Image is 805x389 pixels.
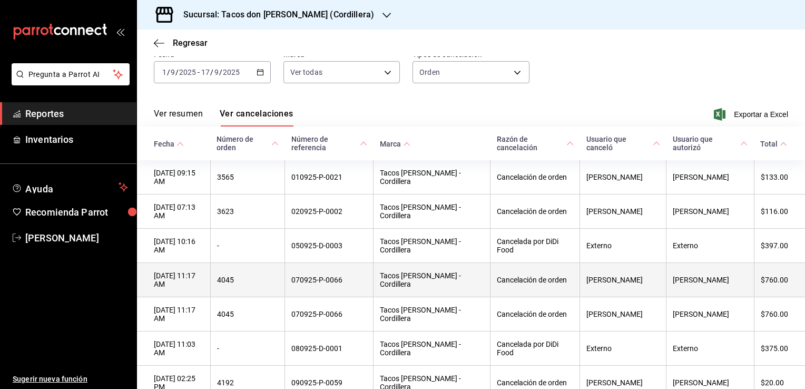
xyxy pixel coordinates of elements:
[666,160,754,194] th: [PERSON_NAME]
[198,68,200,76] span: -
[666,263,754,297] th: [PERSON_NAME]
[580,297,666,332] th: [PERSON_NAME]
[25,132,128,147] span: Inventarios
[490,332,580,366] th: Cancelada por DiDi Food
[580,229,666,263] th: Externo
[137,332,210,366] th: [DATE] 11:03 AM
[210,297,285,332] th: 4045
[214,68,219,76] input: --
[285,160,374,194] th: 010925-P-0021
[285,297,374,332] th: 070925-P-0066
[374,160,490,194] th: Tacos [PERSON_NAME] - Cordillera
[170,68,175,76] input: --
[210,332,285,366] th: -
[754,297,805,332] th: $760.00
[666,194,754,229] th: [PERSON_NAME]
[580,160,666,194] th: [PERSON_NAME]
[137,229,210,263] th: [DATE] 10:16 AM
[28,69,113,80] span: Pregunta a Parrot AI
[586,135,660,152] span: Usuario que canceló
[285,332,374,366] th: 080925-D-0001
[210,68,213,76] span: /
[490,263,580,297] th: Cancelación de orden
[374,194,490,229] th: Tacos [PERSON_NAME] - Cordillera
[222,68,240,76] input: ----
[201,68,210,76] input: --
[285,229,374,263] th: 050925-D-0003
[754,160,805,194] th: $133.00
[580,332,666,366] th: Externo
[25,106,128,121] span: Reportes
[760,140,787,148] span: Total
[154,38,208,48] button: Regresar
[179,68,197,76] input: ----
[666,297,754,332] th: [PERSON_NAME]
[154,140,184,148] span: Fecha
[754,263,805,297] th: $760.00
[666,332,754,366] th: Externo
[497,135,574,152] span: Razón de cancelación
[219,68,222,76] span: /
[217,135,279,152] span: Número de orden
[490,229,580,263] th: Cancelada por DiDi Food
[754,229,805,263] th: $397.00
[490,194,580,229] th: Cancelación de orden
[137,297,210,332] th: [DATE] 11:17 AM
[25,231,128,245] span: [PERSON_NAME]
[154,109,203,127] button: Ver resumen
[137,194,210,229] th: [DATE] 07:13 AM
[25,205,128,219] span: Recomienda Parrot
[716,108,788,121] button: Exportar a Excel
[285,263,374,297] th: 070925-P-0066
[137,263,210,297] th: [DATE] 11:17 AM
[374,297,490,332] th: Tacos [PERSON_NAME] - Cordillera
[7,76,130,87] a: Pregunta a Parrot AI
[374,332,490,366] th: Tacos [PERSON_NAME] - Cordillera
[210,194,285,229] th: 3623
[380,140,410,148] span: Marca
[137,160,210,194] th: [DATE] 09:15 AM
[162,68,167,76] input: --
[754,332,805,366] th: $375.00
[12,63,130,85] button: Pregunta a Parrot AI
[490,297,580,332] th: Cancelación de orden
[285,194,374,229] th: 020925-P-0002
[490,160,580,194] th: Cancelación de orden
[175,68,179,76] span: /
[220,109,293,127] button: Ver cancelaciones
[210,229,285,263] th: -
[175,8,374,21] h3: Sucursal: Tacos don [PERSON_NAME] (Cordillera)
[210,160,285,194] th: 3565
[167,68,170,76] span: /
[116,27,124,36] button: open_drawer_menu
[154,51,271,58] label: Fecha
[580,194,666,229] th: [PERSON_NAME]
[673,135,748,152] span: Usuario que autorizó
[173,38,208,48] span: Regresar
[754,194,805,229] th: $116.00
[374,229,490,263] th: Tacos [PERSON_NAME] - Cordillera
[210,263,285,297] th: 4045
[374,263,490,297] th: Tacos [PERSON_NAME] - Cordillera
[13,374,128,385] span: Sugerir nueva función
[154,109,293,127] div: navigation tabs
[666,229,754,263] th: Externo
[25,181,114,193] span: Ayuda
[580,263,666,297] th: [PERSON_NAME]
[419,67,440,77] span: Orden
[291,135,367,152] span: Número de referencia
[290,67,322,77] span: Ver todas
